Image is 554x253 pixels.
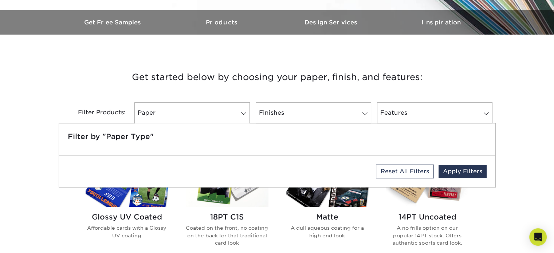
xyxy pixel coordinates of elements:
[439,165,487,178] a: Apply Filters
[286,213,369,221] h2: Matte
[64,61,490,94] h3: Get started below by choosing your paper, finish, and features:
[134,102,250,123] a: Paper
[68,132,487,141] h5: Filter by "Paper Type"
[168,10,277,35] a: Products
[377,102,492,123] a: Features
[277,19,386,26] h3: Design Services
[186,224,268,246] p: Coated on the front, no coating on the back for that traditional card look
[86,224,168,239] p: Affordable cards with a Glossy UV coating
[386,224,469,246] p: A no frills option on our popular 14PT stock. Offers authentic sports card look.
[277,10,386,35] a: Design Services
[386,10,496,35] a: Inspiration
[529,228,547,246] div: Open Intercom Messenger
[186,213,268,221] h2: 18PT C1S
[386,213,469,221] h2: 14PT Uncoated
[376,165,434,178] a: Reset All Filters
[386,19,496,26] h3: Inspiration
[2,231,62,250] iframe: Google Customer Reviews
[59,102,131,123] div: Filter Products:
[286,224,369,239] p: A dull aqueous coating for a high end look
[168,19,277,26] h3: Products
[256,102,371,123] a: Finishes
[86,213,168,221] h2: Glossy UV Coated
[59,10,168,35] a: Get Free Samples
[59,19,168,26] h3: Get Free Samples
